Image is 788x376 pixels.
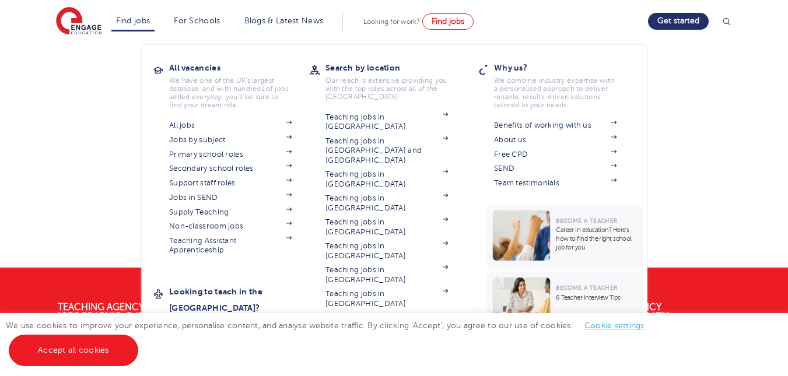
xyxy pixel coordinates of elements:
[584,321,645,330] a: Cookie settings
[9,335,138,366] a: Accept all cookies
[244,16,324,25] a: Blogs & Latest News
[325,194,448,213] a: Teaching jobs in [GEOGRAPHIC_DATA]
[494,59,634,76] h3: Why us?
[325,76,448,101] p: Our reach is extensive providing you with the top roles across all of the [GEOGRAPHIC_DATA]
[169,283,309,366] a: Looking to teach in the [GEOGRAPHIC_DATA]?We've supported teachers from all over the world to rel...
[486,205,646,269] a: Become a TeacherCareer in education? Here’s how to find the right school job for you
[556,217,617,224] span: Become a Teacher
[174,16,220,25] a: For Schools
[494,59,634,109] a: Why us?We combine industry expertise with a personalised approach to deliver reliable, results-dr...
[494,150,617,159] a: Free CPD
[169,222,292,231] a: Non-classroom jobs
[494,135,617,145] a: About us
[325,59,465,101] a: Search by locationOur reach is extensive providing you with the top roles across all of the [GEOG...
[325,113,448,132] a: Teaching jobs in [GEOGRAPHIC_DATA]
[56,7,101,36] img: Engage Education
[494,76,617,109] p: We combine industry expertise with a personalised approach to deliver reliable, results-driven so...
[169,59,309,76] h3: All vacancies
[325,289,448,308] a: Teaching jobs in [GEOGRAPHIC_DATA]
[494,121,617,130] a: Benefits of working with us
[169,135,292,145] a: Jobs by subject
[169,283,309,316] h3: Looking to teach in the [GEOGRAPHIC_DATA]?
[58,302,152,322] a: Teaching Agency [GEOGRAPHIC_DATA]
[556,226,637,252] p: Career in education? Here’s how to find the right school job for you
[169,150,292,159] a: Primary school roles
[169,76,292,109] p: We have one of the UK's largest database. and with hundreds of jobs added everyday. you'll be sur...
[169,178,292,188] a: Support staff roles
[116,16,150,25] a: Find jobs
[325,59,465,76] h3: Search by location
[556,284,617,291] span: Become a Teacher
[325,170,448,189] a: Teaching jobs in [GEOGRAPHIC_DATA]
[494,164,617,173] a: SEND
[169,193,292,202] a: Jobs in SEND
[363,17,420,26] span: Looking for work?
[169,59,309,109] a: All vacanciesWe have one of the UK's largest database. and with hundreds of jobs added everyday. ...
[6,321,656,354] span: We use cookies to improve your experience, personalise content, and analyse website traffic. By c...
[169,121,292,130] a: All jobs
[486,272,646,333] a: Become a Teacher6 Teacher Interview Tips
[169,164,292,173] a: Secondary school roles
[169,236,292,255] a: Teaching Assistant Apprenticeship
[325,241,448,261] a: Teaching jobs in [GEOGRAPHIC_DATA]
[432,17,464,26] span: Find jobs
[325,265,448,284] a: Teaching jobs in [GEOGRAPHIC_DATA]
[325,217,448,237] a: Teaching jobs in [GEOGRAPHIC_DATA]
[494,178,617,188] a: Team testimonials
[556,293,637,302] p: 6 Teacher Interview Tips
[648,13,709,30] a: Get started
[325,136,448,165] a: Teaching jobs in [GEOGRAPHIC_DATA] and [GEOGRAPHIC_DATA]
[422,13,474,30] a: Find jobs
[169,208,292,217] a: Supply Teaching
